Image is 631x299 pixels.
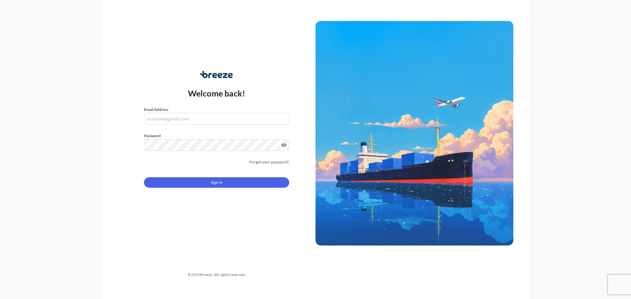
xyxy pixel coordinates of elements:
div: © 2025 Breeze. All rights reserved. [118,271,315,278]
span: Sign In [211,179,222,186]
a: Forgot your password? [249,159,289,165]
label: Email Address [144,106,168,113]
button: Sign In [144,177,289,188]
label: Password [144,133,289,139]
img: Ship illustration [315,21,513,246]
input: example@gmail.com [144,113,289,125]
button: Show password [281,142,287,148]
p: Welcome back! [188,88,245,98]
